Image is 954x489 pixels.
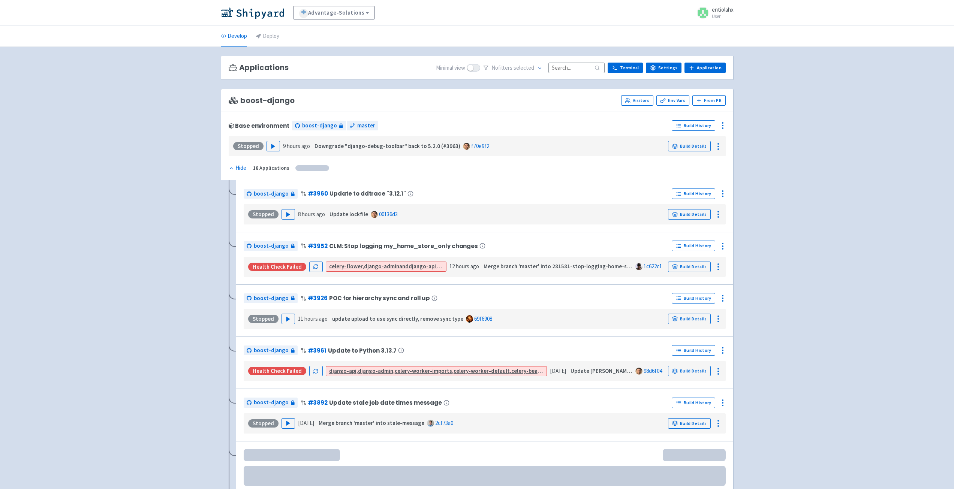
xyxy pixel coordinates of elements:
a: #3952 [308,242,328,250]
a: Build History [672,293,715,304]
a: celery-flower,django-adminanddjango-api failed to start [329,263,473,270]
small: User [712,14,734,19]
a: Visitors [621,95,653,106]
span: boost-django [254,190,289,198]
a: 00136d3 [379,211,398,218]
a: boost-django [244,241,298,251]
button: Play [267,141,280,151]
a: Build History [672,188,715,199]
a: boost-django [244,345,298,356]
a: boost-django [292,121,346,131]
strong: Merge branch 'master' into 281581-stop-logging-home-store-only-event-logs [484,263,680,270]
a: boost-django [244,293,298,304]
a: Build Details [668,209,711,220]
a: entiolahx User [692,7,734,19]
div: Stopped [233,142,264,150]
a: #3892 [308,399,328,407]
a: Build Details [668,262,711,272]
span: No filter s [491,64,534,72]
a: Settings [646,63,681,73]
a: 69f6908 [474,315,492,322]
a: Build History [672,398,715,408]
div: Stopped [248,315,279,323]
div: Base environment [229,123,289,129]
span: Update stale job date times message [329,399,442,406]
img: Shipyard logo [221,7,284,19]
time: 9 hours ago [283,142,310,150]
a: master [347,121,378,131]
a: Build History [672,241,715,251]
a: f70e9f2 [471,142,489,150]
a: Build Details [668,418,711,429]
button: Play [282,314,295,324]
span: CLM: Stop logging my_home_store_only changes [329,243,478,249]
a: Build Details [668,141,711,151]
a: Advantage-Solutions [293,6,375,19]
button: From PR [692,95,726,106]
a: 1c622c1 [644,263,662,270]
a: Build Details [668,314,711,324]
time: 11 hours ago [298,315,328,322]
strong: celery-flower [329,263,362,270]
h3: Applications [229,63,289,72]
input: Search... [548,63,605,73]
span: boost-django [254,346,289,355]
a: #3960 [308,190,328,197]
span: Update to ddtrace "3.12.1" [329,190,406,197]
a: Build Details [668,366,711,376]
div: Hide [229,164,246,172]
strong: celery-worker-imports [395,367,452,374]
time: 8 hours ago [298,211,325,218]
button: Play [282,209,295,220]
a: django-api,django-admin,celery-worker-imports,celery-worker-default,celery-beat,django-ephemeral-... [329,367,679,374]
span: POC for hierarchy sync and roll up [329,295,430,301]
strong: celery-beat [511,367,543,374]
span: boost-django [254,398,289,407]
span: Minimal view [436,64,465,72]
strong: celery-worker-default [454,367,510,374]
button: Hide [229,164,247,172]
strong: update upload to use sync directly, remove sync type [332,315,463,322]
span: entiolahx [712,6,734,13]
span: boost-django [229,96,295,105]
strong: Merge branch 'master' into stale-message [319,419,424,426]
div: Stopped [248,419,279,428]
a: 98d6f04 [644,367,662,374]
div: 18 Applications [253,164,289,172]
span: boost-django [302,121,337,130]
strong: django-api [329,367,356,374]
span: Update to Python 3.13.7 [328,347,397,354]
strong: Downgrade "django-debug-toolbar" back to 5.2.0 (#3963) [315,142,460,150]
strong: django-admin [364,263,399,270]
span: boost-django [254,242,289,250]
a: 2cf73a0 [435,419,453,426]
a: Build History [672,120,715,131]
a: Terminal [608,63,643,73]
strong: django-admin [358,367,393,374]
a: #3961 [308,347,326,354]
time: [DATE] [298,419,314,426]
a: Build History [672,345,715,356]
span: master [357,121,375,130]
a: boost-django [244,398,298,408]
span: selected [514,64,534,71]
div: Health check failed [248,367,306,375]
time: 12 hours ago [449,263,479,270]
a: boost-django [244,189,298,199]
span: boost-django [254,294,289,303]
a: Env Vars [656,95,689,106]
div: Health check failed [248,263,306,271]
strong: django-api [409,263,436,270]
time: [DATE] [550,367,566,374]
strong: Update lockfile [329,211,368,218]
strong: Update [PERSON_NAME] setting for Python 3.13 [571,367,691,374]
button: Play [282,418,295,429]
a: Application [684,63,725,73]
a: Deploy [256,26,279,47]
a: Develop [221,26,247,47]
div: Stopped [248,210,279,218]
a: #3926 [308,294,328,302]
